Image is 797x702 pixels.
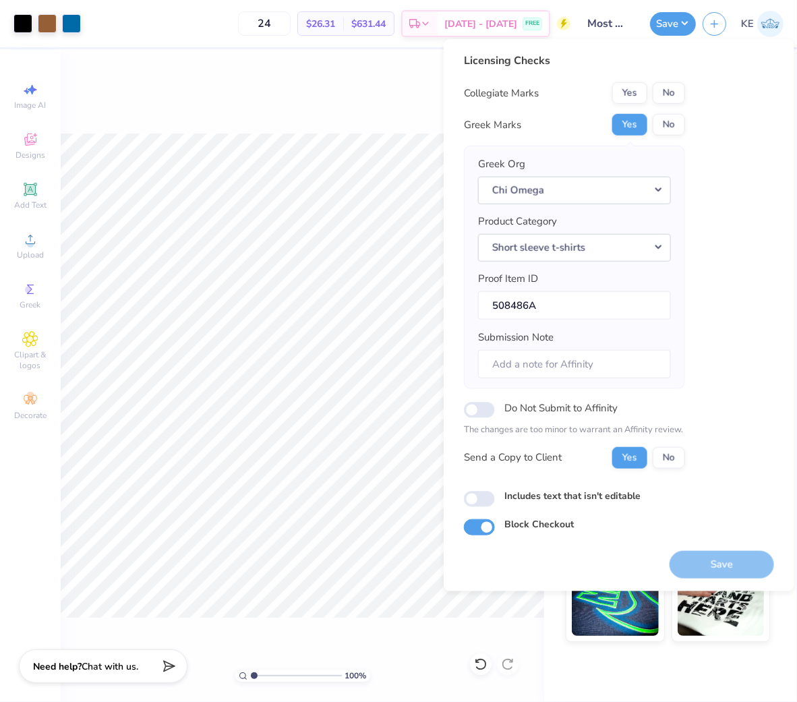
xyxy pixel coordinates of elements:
[504,399,618,417] label: Do Not Submit to Affinity
[464,53,685,69] div: Licensing Checks
[653,446,685,468] button: No
[238,11,291,36] input: – –
[478,271,538,287] label: Proof Item ID
[678,568,765,636] img: Water based Ink
[7,349,54,371] span: Clipart & logos
[478,156,525,172] label: Greek Org
[612,446,647,468] button: Yes
[464,117,521,133] div: Greek Marks
[612,114,647,136] button: Yes
[478,176,671,204] button: Chi Omega
[17,250,44,260] span: Upload
[464,450,562,465] div: Send a Copy to Client
[653,82,685,104] button: No
[478,233,671,261] button: Short sleeve t-shirts
[444,17,517,31] span: [DATE] - [DATE]
[757,11,784,37] img: Kent Everic Delos Santos
[741,16,754,32] span: KE
[464,86,539,101] div: Collegiate Marks
[14,200,47,210] span: Add Text
[650,12,696,36] button: Save
[478,330,554,345] label: Submission Note
[577,10,643,37] input: Untitled Design
[306,17,335,31] span: $26.31
[33,660,82,673] strong: Need help?
[345,670,367,682] span: 100 %
[20,299,41,310] span: Greek
[612,82,647,104] button: Yes
[504,517,574,531] label: Block Checkout
[478,214,557,229] label: Product Category
[572,568,659,636] img: Glow in the Dark Ink
[15,100,47,111] span: Image AI
[478,349,671,378] input: Add a note for Affinity
[16,150,45,160] span: Designs
[464,423,685,437] p: The changes are too minor to warrant an Affinity review.
[653,114,685,136] button: No
[82,660,138,673] span: Chat with us.
[741,11,784,37] a: KE
[504,488,641,502] label: Includes text that isn't editable
[525,19,539,28] span: FREE
[14,410,47,421] span: Decorate
[351,17,386,31] span: $631.44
